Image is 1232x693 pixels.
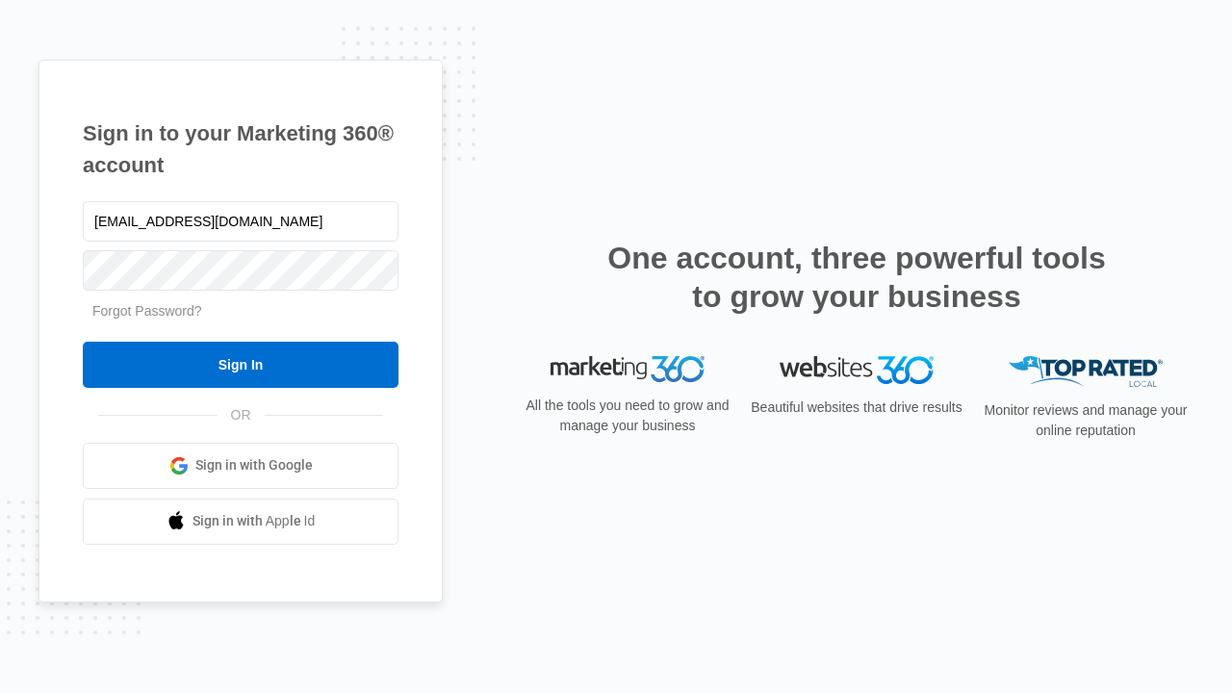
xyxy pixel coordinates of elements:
[83,201,398,242] input: Email
[83,117,398,181] h1: Sign in to your Marketing 360® account
[520,396,735,436] p: All the tools you need to grow and manage your business
[195,455,313,475] span: Sign in with Google
[92,303,202,319] a: Forgot Password?
[602,239,1112,316] h2: One account, three powerful tools to grow your business
[749,398,964,418] p: Beautiful websites that drive results
[978,400,1193,441] p: Monitor reviews and manage your online reputation
[551,356,705,383] img: Marketing 360
[218,405,265,425] span: OR
[83,342,398,388] input: Sign In
[1009,356,1163,388] img: Top Rated Local
[192,511,316,531] span: Sign in with Apple Id
[83,499,398,545] a: Sign in with Apple Id
[83,443,398,489] a: Sign in with Google
[780,356,934,384] img: Websites 360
